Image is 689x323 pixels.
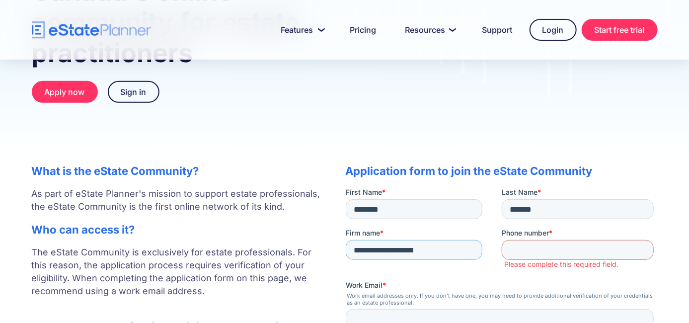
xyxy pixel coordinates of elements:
[346,164,658,177] h2: Application form to join the eState Community
[530,19,577,41] a: Login
[269,20,333,40] a: Features
[470,20,525,40] a: Support
[32,21,151,39] a: home
[582,19,658,41] a: Start free trial
[338,20,388,40] a: Pricing
[393,20,465,40] a: Resources
[32,81,98,103] a: Apply now
[108,81,159,103] a: Sign in
[32,164,326,177] h2: What is the eState Community?
[32,187,326,213] p: As part of eState Planner's mission to support estate professionals, the eState Community is the ...
[32,246,326,311] p: The eState Community is exclusively for estate professionals. For this reason, the application pr...
[32,223,326,236] h2: Who can access it?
